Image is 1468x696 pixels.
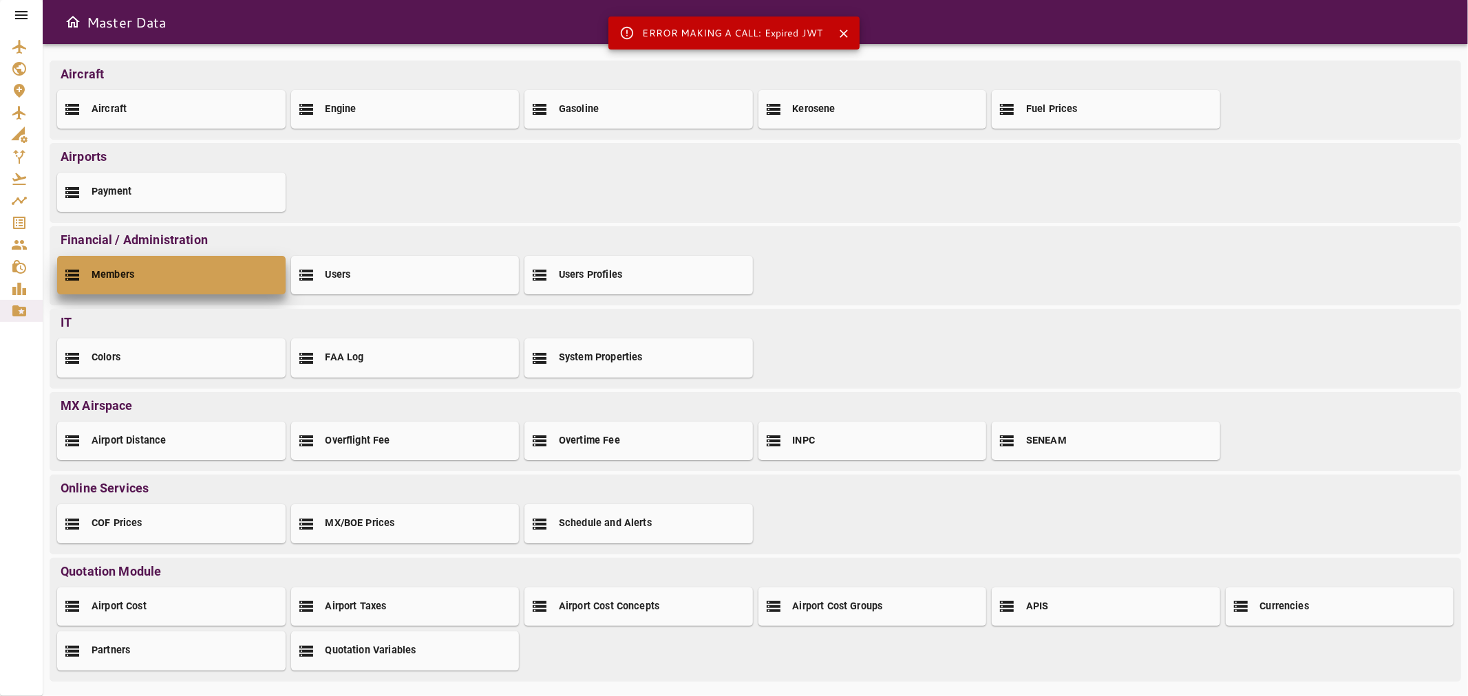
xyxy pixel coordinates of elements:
[1026,434,1067,448] h2: SENEAM
[326,268,351,283] h2: Users
[326,102,357,117] h2: Engine
[54,230,1457,249] p: Financial / Administration
[92,102,127,117] h2: Aircraft
[1026,102,1078,117] h2: Fuel Prices
[92,644,130,658] h2: Partners
[92,516,142,531] h2: COF Prices
[54,313,1457,331] p: IT
[54,479,1457,497] p: Online Services
[326,516,395,531] h2: MX/BOE Prices
[54,396,1457,415] p: MX Airspace
[326,644,416,658] h2: Quotation Variables
[833,23,854,44] button: Close
[326,351,364,365] h2: FAA Log
[54,147,1457,166] p: Airports
[793,434,816,448] h2: INPC
[92,268,134,283] h2: Members
[559,516,652,531] h2: Schedule and Alerts
[559,600,659,614] h2: Airport Cost Concepts
[793,600,883,614] h2: Airport Cost Groups
[1260,600,1310,614] h2: Currencies
[326,600,387,614] h2: Airport Taxes
[59,8,87,36] button: Open drawer
[793,102,836,117] h2: Kerosene
[54,562,1457,580] p: Quotation Module
[1026,600,1049,614] h2: APIS
[559,268,622,283] h2: Users Profiles
[559,102,599,117] h2: Gasoline
[92,351,120,365] h2: Colors
[92,434,166,448] h2: Airport Distance
[92,600,147,614] h2: Airport Cost
[559,434,620,448] h2: Overtime Fee
[87,11,167,33] h6: Master Data
[326,434,390,448] h2: Overflight Fee
[559,351,643,365] h2: System Properties
[54,65,1457,83] p: Aircraft
[92,185,131,199] h2: Payment
[643,21,823,45] div: ERROR MAKING A CALL: Expired JWT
